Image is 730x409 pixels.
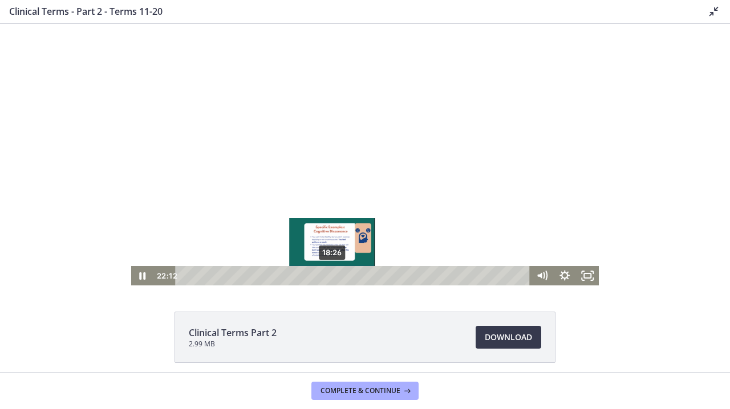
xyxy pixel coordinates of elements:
span: 2.99 MB [189,340,277,349]
button: Mute [530,242,553,261]
button: Complete & continue [311,382,419,400]
h3: Clinical Terms - Part 2 - Terms 11-20 [9,5,689,18]
button: Pause [131,242,154,261]
span: Clinical Terms Part 2 [189,326,277,340]
button: Show settings menu [553,242,576,261]
span: Download [485,330,532,344]
div: Playbar [184,242,525,261]
span: Complete & continue [321,386,400,395]
button: Fullscreen [576,242,599,261]
a: Download [476,326,541,349]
